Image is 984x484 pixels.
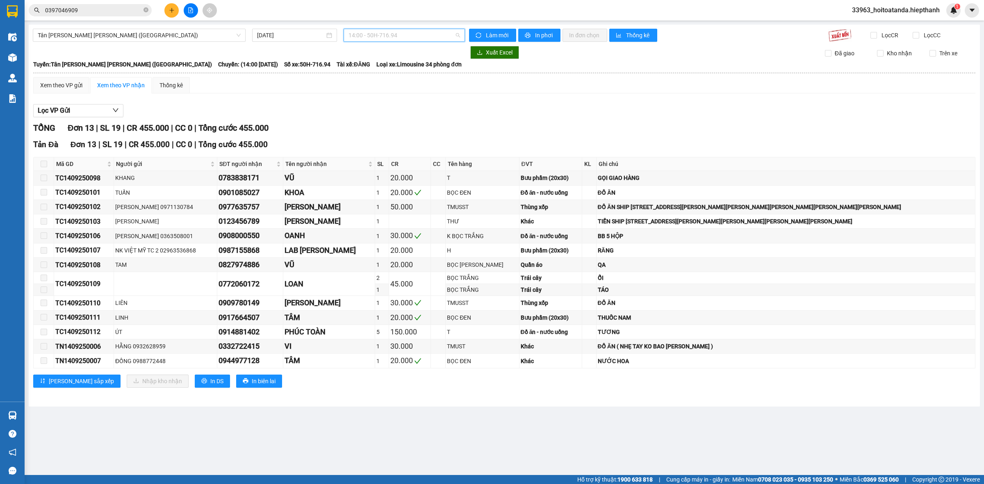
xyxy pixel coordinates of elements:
[521,246,581,255] div: Bưu phẩm (20x30)
[55,298,112,308] div: TC1409250110
[447,273,517,282] div: BỌC TRẮNG
[598,273,974,282] div: ỔI
[201,378,207,384] span: printer
[54,272,114,296] td: TC1409250109
[8,411,17,420] img: warehouse-icon
[55,245,112,255] div: TC1409250107
[285,216,374,227] div: [PERSON_NAME]
[950,7,957,14] img: icon-new-feature
[283,229,375,243] td: OANH
[447,173,517,182] div: T
[217,296,283,310] td: 0909780149
[954,4,960,9] sup: 1
[236,375,282,388] button: printerIn biên lai
[219,312,282,323] div: 0917664507
[217,258,283,272] td: 0827974886
[115,188,216,197] div: TUẤN
[283,243,375,258] td: LAB LÊ KHẢI
[164,3,179,18] button: plus
[217,311,283,325] td: 0917664507
[219,326,282,338] div: 0914881402
[285,355,374,366] div: TÂM
[219,341,282,352] div: 0332722415
[390,172,430,184] div: 20.000
[285,297,374,309] div: [PERSON_NAME]
[968,7,976,14] span: caret-down
[905,475,906,484] span: |
[219,297,282,309] div: 0909780149
[598,173,974,182] div: GỌI GIAO HÀNG
[217,272,283,296] td: 0772060172
[617,476,653,483] strong: 1900 633 818
[376,60,462,69] span: Loại xe: Limousine 34 phòng đơn
[102,140,123,149] span: SL 19
[198,140,268,149] span: Tổng cước 455.000
[55,187,112,198] div: TC1409250101
[390,326,430,338] div: 150.000
[68,123,94,133] span: Đơn 13
[283,296,375,310] td: CHỊ HUYỀN
[376,298,387,307] div: 1
[33,61,212,68] b: Tuyến: Tân [PERSON_NAME] [PERSON_NAME] ([GEOGRAPHIC_DATA])
[521,232,581,241] div: Đồ ăn - nước uống
[447,298,517,307] div: TMUSST
[115,232,216,241] div: [PERSON_NAME] 0363508001
[616,32,623,39] span: bar-chart
[127,123,169,133] span: CR 455.000
[127,375,189,388] button: downloadNhập kho nhận
[40,81,82,90] div: Xem theo VP gửi
[521,173,581,182] div: Bưu phẩm (20x30)
[965,3,979,18] button: caret-down
[535,31,554,40] span: In phơi
[390,230,430,241] div: 30.000
[283,339,375,354] td: VI
[446,157,519,171] th: Tên hàng
[376,313,387,322] div: 1
[283,311,375,325] td: TÂM
[414,232,421,240] span: check
[389,157,431,171] th: CR
[219,230,282,241] div: 0908000550
[217,229,283,243] td: 0908000550
[285,312,374,323] div: TÂM
[390,259,430,270] div: 20.000
[55,279,112,289] div: TC1409250109
[521,273,581,282] div: Trái cây
[257,31,325,40] input: 14/09/2025
[49,377,114,386] span: [PERSON_NAME] sắp xếp
[376,188,387,197] div: 1
[414,299,421,307] span: check
[203,3,217,18] button: aim
[115,217,216,226] div: [PERSON_NAME]
[563,29,607,42] button: In đơn chọn
[938,477,944,482] span: copyright
[447,327,517,336] div: T
[609,29,657,42] button: bar-chartThống kê
[598,298,974,307] div: ĐỒ ĂN
[598,188,974,197] div: ĐỒ ĂN
[175,123,192,133] span: CC 0
[194,123,196,133] span: |
[125,140,127,149] span: |
[97,81,145,90] div: Xem theo VP nhận
[598,202,974,211] div: ĐỒ ĂN SHIP [STREET_ADDRESS][PERSON_NAME][PERSON_NAME][PERSON_NAME][PERSON_NAME][PERSON_NAME]
[285,259,374,270] div: VŨ
[283,186,375,200] td: KHOA
[217,354,283,368] td: 0944977128
[217,171,283,185] td: 0783838171
[598,260,974,269] div: QA
[115,342,216,351] div: HẰNG 0932628959
[469,29,516,42] button: syncLàm mới
[8,33,17,41] img: warehouse-icon
[521,202,581,211] div: Thùng xốp
[100,123,121,133] span: SL 19
[172,140,174,149] span: |
[521,298,581,307] div: Thùng xốp
[598,217,974,226] div: TIỀN SHIP [STREET_ADDRESS][PERSON_NAME][PERSON_NAME][PERSON_NAME][PERSON_NAME]
[285,201,374,213] div: [PERSON_NAME]
[33,375,121,388] button: sort-ascending[PERSON_NAME] sắp xếp
[376,260,387,269] div: 1
[348,29,460,41] span: 14:00 - 50H-716.94
[217,186,283,200] td: 0901085027
[447,246,517,255] div: H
